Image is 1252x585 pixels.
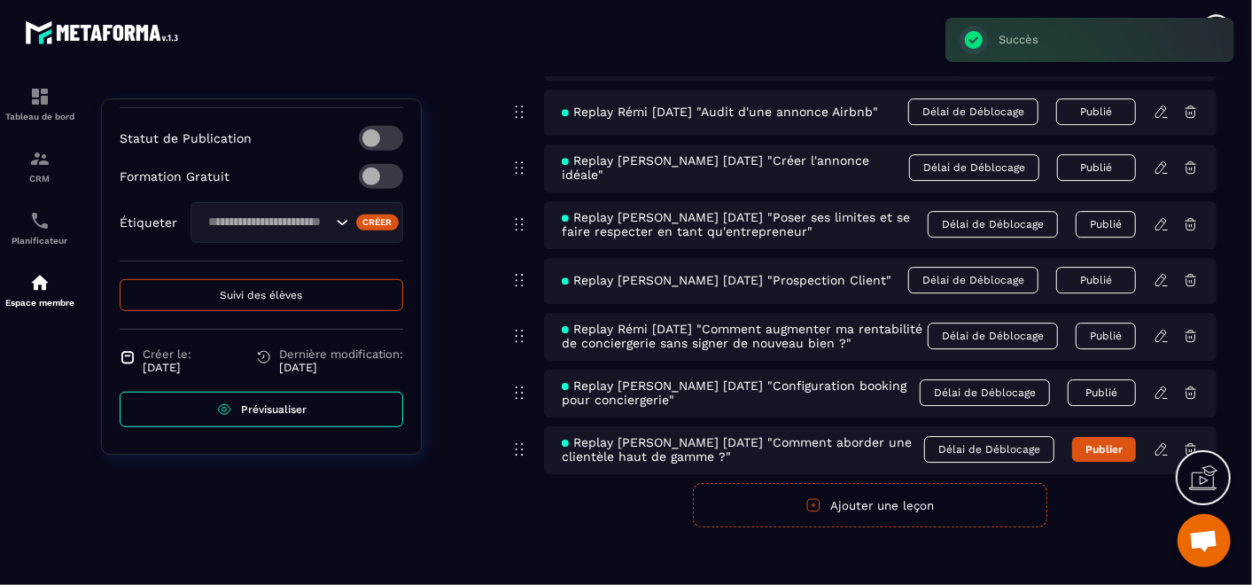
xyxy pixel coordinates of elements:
[562,105,878,119] span: Replay Rémi [DATE] "Audit d'une annonce Airbnb"
[143,361,191,374] p: [DATE]
[4,174,75,183] p: CRM
[143,347,191,361] span: Créer le:
[909,154,1039,181] span: Délai de Déblocage
[221,289,303,301] span: Suivi des élèves
[562,435,924,464] span: Replay [PERSON_NAME] [DATE] "Comment aborder une clientèle haut de gamme ?"
[1178,514,1231,567] div: Ouvrir le chat
[562,322,928,350] span: Replay Rémi [DATE] "Comment augmenter ma rentabilité de conciergerie sans signer de nouveau bien ?"
[562,273,891,287] span: Replay [PERSON_NAME] [DATE] "Prospection Client"
[562,378,920,407] span: Replay [PERSON_NAME] [DATE] "Configuration booking pour conciergerie"
[4,298,75,308] p: Espace membre
[693,483,1047,527] button: Ajouter une leçon
[29,272,51,293] img: automations
[1076,323,1136,349] button: Publié
[29,148,51,169] img: formation
[4,259,75,321] a: automationsautomationsEspace membre
[1057,154,1136,181] button: Publié
[4,236,75,246] p: Planificateur
[908,267,1038,293] span: Délai de Déblocage
[920,379,1050,406] span: Délai de Déblocage
[191,202,403,243] div: Search for option
[1072,437,1136,462] button: Publier
[120,169,229,183] p: Formation Gratuit
[25,16,184,49] img: logo
[908,98,1038,125] span: Délai de Déblocage
[928,211,1058,238] span: Délai de Déblocage
[279,361,403,374] p: [DATE]
[1076,211,1136,238] button: Publié
[1056,267,1136,293] button: Publié
[241,403,307,416] span: Prévisualiser
[4,73,75,135] a: formationformationTableau de bord
[1068,379,1136,406] button: Publié
[1056,98,1136,125] button: Publié
[202,213,331,232] input: Search for option
[928,323,1058,349] span: Délai de Déblocage
[4,112,75,121] p: Tableau de bord
[4,197,75,259] a: schedulerschedulerPlanificateur
[29,86,51,107] img: formation
[562,210,928,238] span: Replay [PERSON_NAME] [DATE] "Poser ses limites et se faire respecter en tant qu'entrepreneur"
[120,392,403,427] a: Prévisualiser
[120,279,403,311] button: Suivi des élèves
[120,131,252,145] p: Statut de Publication
[356,214,400,230] div: Créer
[924,436,1054,463] span: Délai de Déblocage
[120,215,177,230] p: Étiqueter
[562,153,909,182] span: Replay [PERSON_NAME] [DATE] "Créer l'annonce idéale"
[4,135,75,197] a: formationformationCRM
[29,210,51,231] img: scheduler
[279,347,403,361] span: Dernière modification:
